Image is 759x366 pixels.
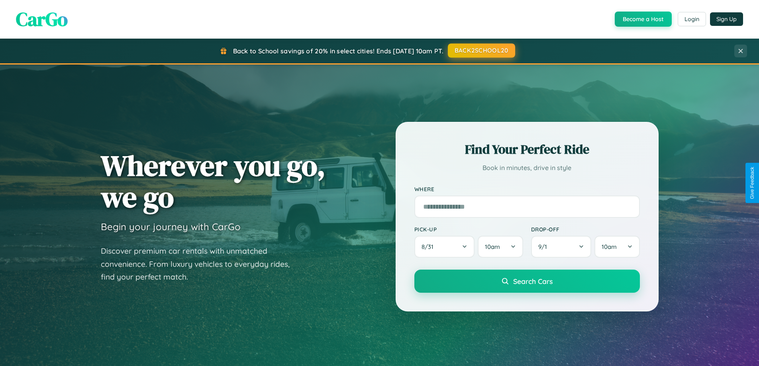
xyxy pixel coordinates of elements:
span: 8 / 31 [422,243,437,251]
button: 10am [594,236,639,258]
h2: Find Your Perfect Ride [414,141,640,158]
span: 10am [485,243,500,251]
span: 10am [602,243,617,251]
label: Drop-off [531,226,640,233]
button: BACK2SCHOOL20 [448,43,515,58]
span: 9 / 1 [538,243,551,251]
button: 10am [478,236,523,258]
label: Where [414,186,640,192]
h1: Wherever you go, we go [101,150,326,213]
div: Give Feedback [749,167,755,199]
span: Back to School savings of 20% in select cities! Ends [DATE] 10am PT. [233,47,443,55]
h3: Begin your journey with CarGo [101,221,241,233]
p: Book in minutes, drive in style [414,162,640,174]
button: Sign Up [710,12,743,26]
label: Pick-up [414,226,523,233]
button: Become a Host [615,12,672,27]
span: Search Cars [513,277,553,286]
p: Discover premium car rentals with unmatched convenience. From luxury vehicles to everyday rides, ... [101,245,300,284]
span: CarGo [16,6,68,32]
button: 9/1 [531,236,592,258]
button: 8/31 [414,236,475,258]
button: Search Cars [414,270,640,293]
button: Login [678,12,706,26]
